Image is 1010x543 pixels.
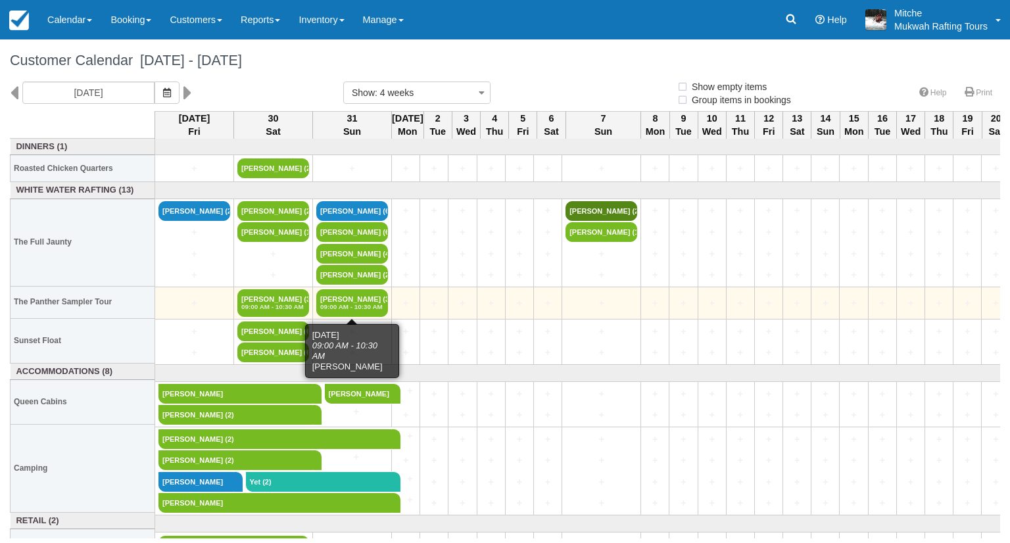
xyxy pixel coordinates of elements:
[509,247,530,261] a: +
[702,225,723,239] a: +
[786,296,807,310] a: +
[452,454,473,467] a: +
[843,268,864,282] a: +
[481,225,502,239] a: +
[392,429,417,443] a: +
[395,454,416,467] a: +
[911,83,955,103] a: Help
[872,225,893,239] a: +
[644,325,665,339] a: +
[957,408,978,422] a: +
[758,225,779,239] a: +
[158,346,230,360] a: +
[158,225,230,239] a: +
[730,225,751,239] a: +
[843,325,864,339] a: +
[900,204,921,218] a: +
[565,247,637,261] a: +
[985,247,1006,261] a: +
[237,158,309,178] a: [PERSON_NAME] (20)
[928,325,950,339] a: +
[843,433,864,446] a: +
[957,162,978,176] a: +
[509,387,530,401] a: +
[957,204,978,218] a: +
[158,384,313,404] a: [PERSON_NAME]
[900,408,921,422] a: +
[644,162,665,176] a: +
[900,454,921,467] a: +
[758,454,779,467] a: +
[673,408,694,422] a: +
[730,346,751,360] a: +
[677,77,775,97] label: Show empty items
[644,433,665,446] a: +
[644,225,665,239] a: +
[702,162,723,176] a: +
[316,222,388,242] a: [PERSON_NAME] (6)
[644,247,665,261] a: +
[644,268,665,282] a: +
[900,387,921,401] a: +
[481,162,502,176] a: +
[815,387,836,401] a: +
[786,433,807,446] a: +
[452,296,473,310] a: +
[509,408,530,422] a: +
[957,433,978,446] a: +
[537,225,558,239] a: +
[843,247,864,261] a: +
[423,247,445,261] a: +
[786,247,807,261] a: +
[509,454,530,467] a: +
[509,296,530,310] a: +
[452,408,473,422] a: +
[815,247,836,261] a: +
[423,162,445,176] a: +
[537,454,558,467] a: +
[872,454,893,467] a: +
[375,87,414,98] span: : 4 weeks
[815,433,836,446] a: +
[509,225,530,239] a: +
[928,433,950,446] a: +
[758,387,779,401] a: +
[452,247,473,261] a: +
[316,325,388,339] a: +
[894,20,988,33] p: Mukwah Rafting Tours
[237,342,309,362] a: [PERSON_NAME] (6)
[481,325,502,339] a: +
[843,296,864,310] a: +
[313,450,389,464] a: +
[481,346,502,360] a: +
[702,296,723,310] a: +
[985,454,1006,467] a: +
[928,387,950,401] a: +
[928,268,950,282] a: +
[316,289,388,317] a: [PERSON_NAME] (3)09:00 AM - 10:30 AM
[843,408,864,422] a: +
[395,346,416,360] a: +
[872,387,893,401] a: +
[985,325,1006,339] a: +
[786,268,807,282] a: +
[644,346,665,360] a: +
[758,346,779,360] a: +
[758,247,779,261] a: +
[928,162,950,176] a: +
[509,268,530,282] a: +
[395,204,416,218] a: +
[237,222,309,242] a: [PERSON_NAME] (18)
[395,247,416,261] a: +
[452,475,473,489] a: +
[843,346,864,360] a: +
[320,303,384,311] em: 09:00 AM - 10:30 AM
[957,454,978,467] a: +
[900,268,921,282] a: +
[985,408,1006,422] a: +
[843,162,864,176] a: +
[730,268,751,282] a: +
[928,204,950,218] a: +
[673,268,694,282] a: +
[481,268,502,282] a: +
